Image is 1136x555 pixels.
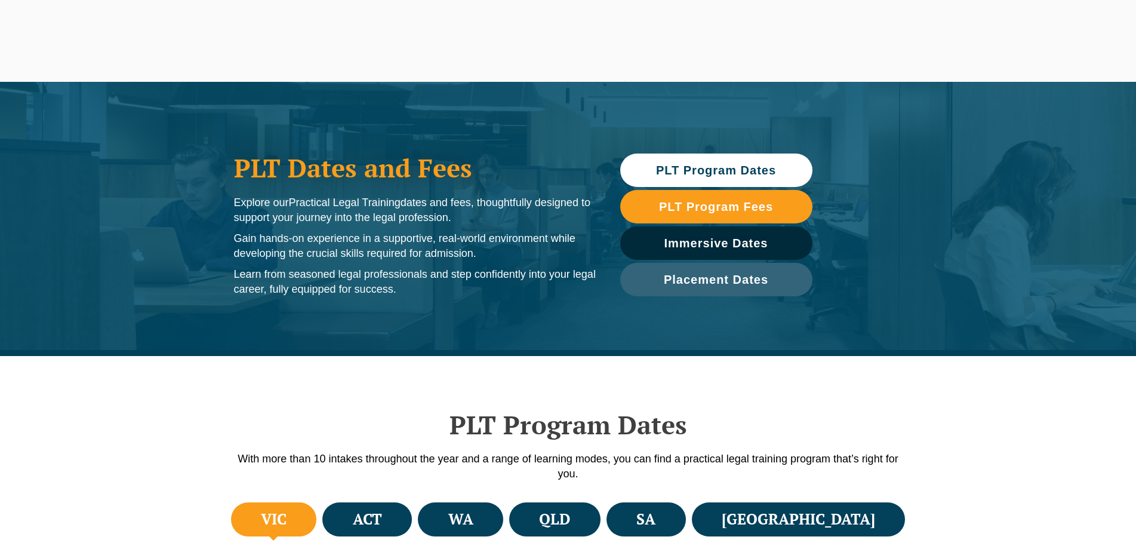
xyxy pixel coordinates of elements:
[261,510,287,529] h4: VIC
[289,197,401,208] span: Practical Legal Training
[228,452,909,482] p: With more than 10 intakes throughout the year and a range of learning modes, you can find a pract...
[234,231,596,261] p: Gain hands-on experience in a supportive, real-world environment while developing the crucial ski...
[353,510,382,529] h4: ACT
[636,510,655,529] h4: SA
[620,263,812,296] a: Placement Dates
[659,201,773,213] span: PLT Program Fees
[620,154,812,187] a: PLT Program Dates
[228,410,909,440] h2: PLT Program Dates
[664,274,768,286] span: Placement Dates
[620,226,812,260] a: Immersive Dates
[656,164,776,176] span: PLT Program Dates
[234,195,596,225] p: Explore our dates and fees, thoughtfully designed to support your journey into the legal profession.
[448,510,473,529] h4: WA
[234,267,596,297] p: Learn from seasoned legal professionals and step confidently into your legal career, fully equipp...
[234,153,596,183] h1: PLT Dates and Fees
[539,510,570,529] h4: QLD
[620,190,812,223] a: PLT Program Fees
[664,237,768,249] span: Immersive Dates
[722,510,875,529] h4: [GEOGRAPHIC_DATA]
